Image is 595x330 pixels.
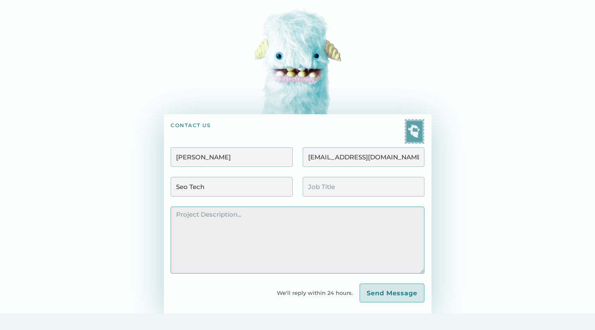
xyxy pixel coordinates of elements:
[171,177,292,197] input: Company
[171,147,292,167] input: Your Name
[254,8,341,114] img: A pop-up yeti head!
[303,147,424,167] input: Email Address
[171,147,424,303] form: Contact Form
[360,284,424,303] input: Send Message
[404,119,424,144] img: Yeti postage stamp
[303,177,424,197] input: Job Title
[171,122,210,144] h1: contact us
[277,289,360,297] div: We'll reply within 24 hours.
